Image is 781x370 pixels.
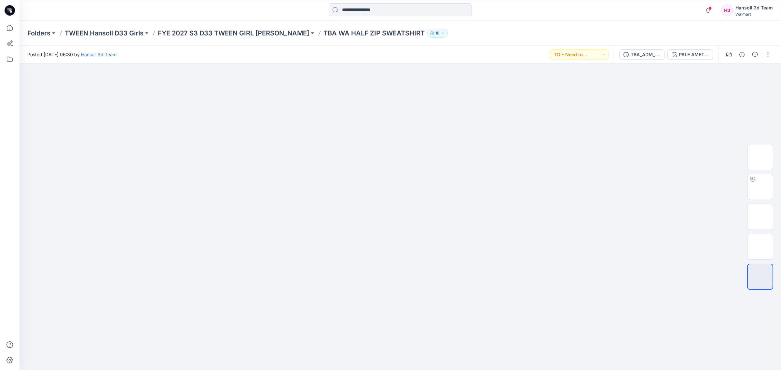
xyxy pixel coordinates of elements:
button: PALE AMETHYST [667,49,713,60]
a: TWEEN Hansoll D33 Girls [65,29,144,38]
span: Posted [DATE] 06:30 by [27,51,116,58]
p: TBA WA HALF ZIP SWEATSHIRT [323,29,425,38]
div: PALE AMETHYST [679,51,709,58]
button: TBA_ADM_FC WA HALF ZIP SWEATSHIRT_ASTM [619,49,665,60]
a: FYE 2027 S3 D33 TWEEN GIRL [PERSON_NAME] [158,29,309,38]
div: Walmart [735,12,773,17]
div: TBA_ADM_FC WA HALF ZIP SWEATSHIRT_ASTM [631,51,661,58]
button: 18 [427,29,448,38]
a: Folders [27,29,50,38]
p: 18 [435,30,440,37]
button: Details [737,49,747,60]
div: H3 [721,5,733,16]
div: Hansoll 3d Team [735,4,773,12]
a: Hansoll 3d Team [81,52,116,57]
